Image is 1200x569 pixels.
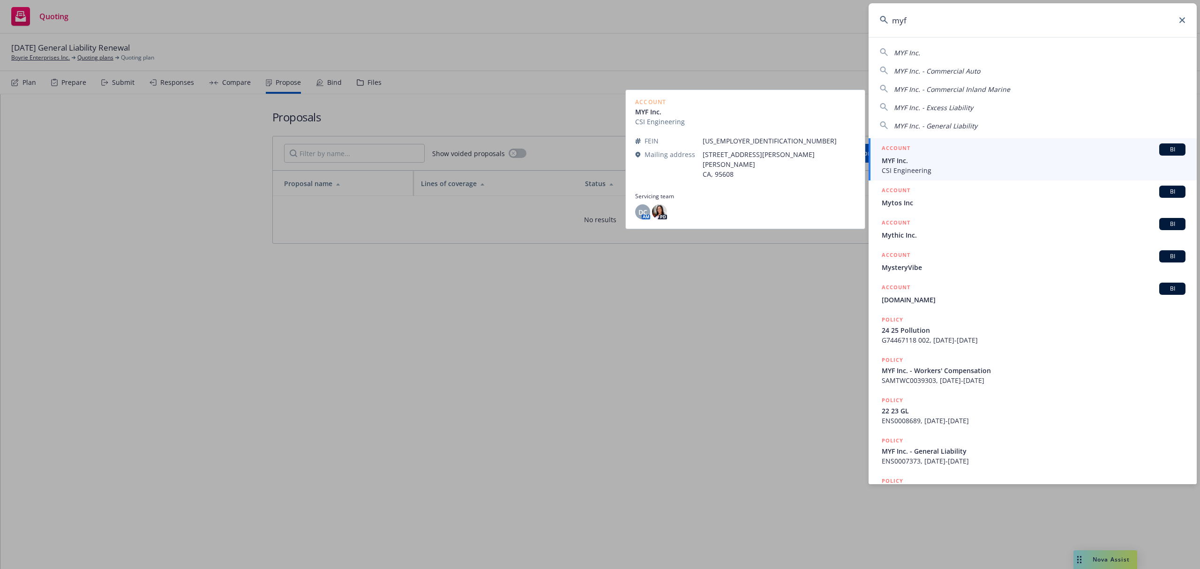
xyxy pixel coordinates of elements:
span: BI [1163,220,1182,228]
h5: POLICY [882,436,903,445]
span: CSI Engineering [882,165,1185,175]
span: MYF Inc. - General Liability [882,446,1185,456]
a: ACCOUNTBIMytos Inc [869,180,1197,213]
span: MYF Inc. - Excess Liability [894,103,973,112]
h5: ACCOUNT [882,186,910,197]
h5: POLICY [882,355,903,365]
a: ACCOUNTBIMYF Inc.CSI Engineering [869,138,1197,180]
span: MYF Inc. - General Liability [894,121,977,130]
span: MYF Inc. - Workers' Compensation [882,366,1185,375]
span: ENS0007373, [DATE]-[DATE] [882,456,1185,466]
span: [DOMAIN_NAME] [882,295,1185,305]
span: BI [1163,252,1182,261]
h5: ACCOUNT [882,250,910,262]
h5: ACCOUNT [882,143,910,155]
span: BI [1163,187,1182,196]
a: ACCOUNTBIMythic Inc. [869,213,1197,245]
a: ACCOUNTBIMysteryVibe [869,245,1197,277]
span: ENS0008689, [DATE]-[DATE] [882,416,1185,426]
span: 24 25 Pollution [882,325,1185,335]
span: MYF Inc. [882,156,1185,165]
span: Mytos Inc [882,198,1185,208]
a: POLICY [869,471,1197,511]
span: MYF Inc. - Commercial Auto [894,67,980,75]
span: MysteryVibe [882,262,1185,272]
span: SAMTWC0039303, [DATE]-[DATE] [882,375,1185,385]
span: Mythic Inc. [882,230,1185,240]
span: MYF Inc. - Commercial Inland Marine [894,85,1010,94]
input: Search... [869,3,1197,37]
h5: POLICY [882,396,903,405]
h5: POLICY [882,315,903,324]
a: POLICY22 23 GLENS0008689, [DATE]-[DATE] [869,390,1197,431]
a: POLICYMYF Inc. - General LiabilityENS0007373, [DATE]-[DATE] [869,431,1197,471]
span: BI [1163,145,1182,154]
span: MYF Inc. [894,48,920,57]
a: POLICY24 25 PollutionG74467118 002, [DATE]-[DATE] [869,310,1197,350]
span: BI [1163,284,1182,293]
h5: ACCOUNT [882,283,910,294]
a: ACCOUNTBI[DOMAIN_NAME] [869,277,1197,310]
a: POLICYMYF Inc. - Workers' CompensationSAMTWC0039303, [DATE]-[DATE] [869,350,1197,390]
span: 22 23 GL [882,406,1185,416]
span: G74467118 002, [DATE]-[DATE] [882,335,1185,345]
h5: POLICY [882,476,903,486]
h5: ACCOUNT [882,218,910,229]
